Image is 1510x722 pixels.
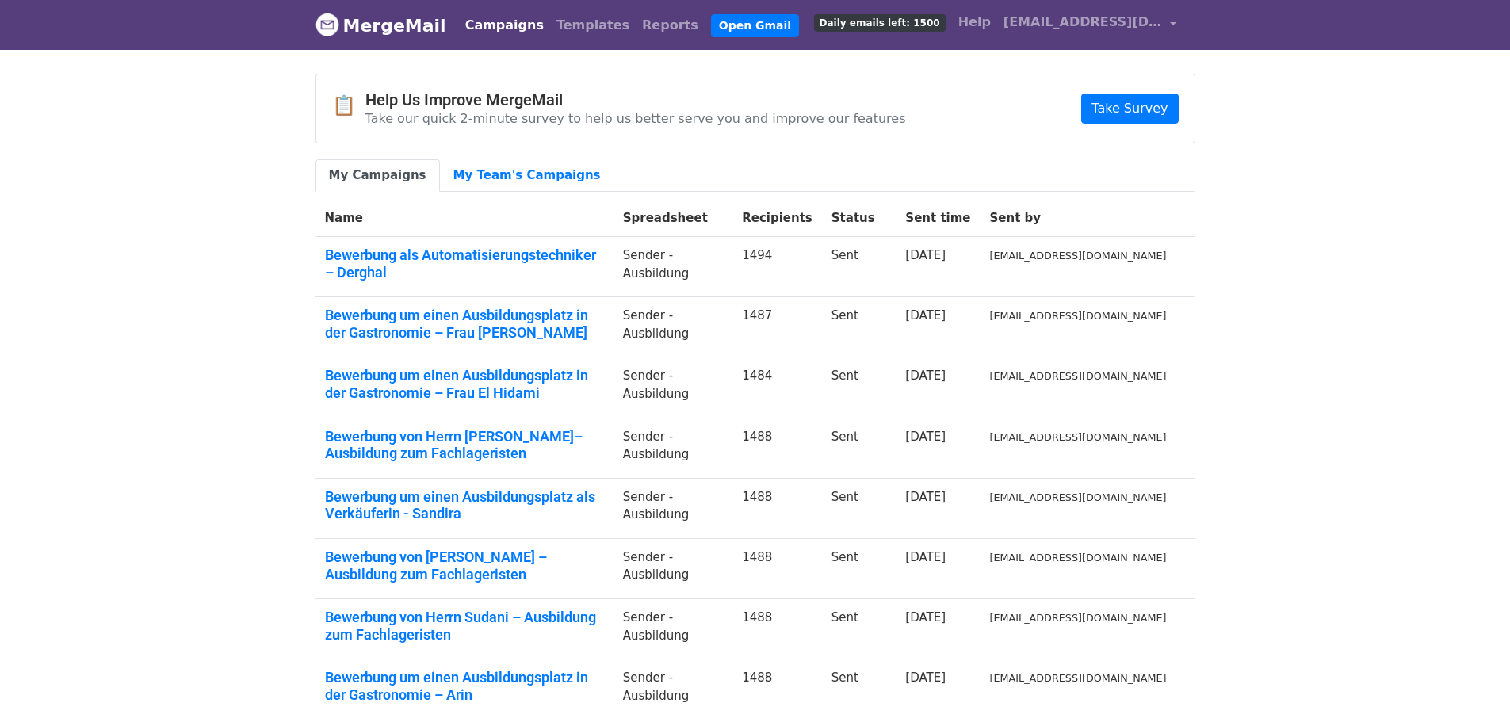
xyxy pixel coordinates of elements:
a: Bewerbung als Automatisierungstechniker – Derghal [325,246,604,281]
a: Bewerbung um einen Ausbildungsplatz in der Gastronomie – Frau [PERSON_NAME] [325,307,604,341]
a: My Team's Campaigns [440,159,614,192]
td: 1488 [732,478,822,538]
td: 1488 [732,418,822,478]
a: Bewerbung um einen Ausbildungsplatz als Verkäuferin - Sandira [325,488,604,522]
span: [EMAIL_ADDRESS][DOMAIN_NAME] [1003,13,1162,32]
a: Bewerbung von Herrn [PERSON_NAME]– Ausbildung zum Fachlageristen [325,428,604,462]
td: 1488 [732,659,822,720]
th: Spreadsheet [614,200,732,237]
td: Sent [822,237,896,297]
a: [DATE] [905,430,946,444]
td: Sender -Ausbildung [614,659,732,720]
p: Take our quick 2-minute survey to help us better serve you and improve our features [365,110,906,127]
td: Sent [822,418,896,478]
a: [DATE] [905,308,946,323]
a: Bewerbung um einen Ausbildungsplatz in der Gastronomie – Frau El Hidami [325,367,604,401]
th: Name [315,200,614,237]
small: [EMAIL_ADDRESS][DOMAIN_NAME] [990,431,1167,443]
a: [DATE] [905,550,946,564]
th: Recipients [732,200,822,237]
td: Sender -Ausbildung [614,237,732,297]
a: Help [952,6,997,38]
a: [DATE] [905,369,946,383]
a: Bewerbung um einen Ausbildungsplatz in der Gastronomie – Arin [325,669,604,703]
td: Sender -Ausbildung [614,357,732,418]
a: [DATE] [905,248,946,262]
td: Sender -Ausbildung [614,297,732,357]
a: [DATE] [905,610,946,625]
a: Campaigns [459,10,550,41]
td: Sent [822,659,896,720]
td: Sent [822,599,896,659]
td: Sender -Ausbildung [614,538,732,598]
a: Take Survey [1081,94,1178,124]
td: Sender -Ausbildung [614,478,732,538]
a: Bewerbung von Herrn Sudani – Ausbildung zum Fachlageristen [325,609,604,643]
a: Bewerbung von [PERSON_NAME] – Ausbildung zum Fachlageristen [325,548,604,583]
td: Sender -Ausbildung [614,599,732,659]
a: [EMAIL_ADDRESS][DOMAIN_NAME] [997,6,1183,44]
td: 1484 [732,357,822,418]
th: Sent by [981,200,1176,237]
a: My Campaigns [315,159,440,192]
a: Templates [550,10,636,41]
a: [DATE] [905,670,946,685]
h4: Help Us Improve MergeMail [365,90,906,109]
td: Sender -Ausbildung [614,418,732,478]
td: Sent [822,297,896,357]
td: Sent [822,357,896,418]
span: Daily emails left: 1500 [814,14,946,32]
td: 1494 [732,237,822,297]
small: [EMAIL_ADDRESS][DOMAIN_NAME] [990,310,1167,322]
td: 1488 [732,599,822,659]
a: MergeMail [315,9,446,42]
td: Sent [822,478,896,538]
img: MergeMail logo [315,13,339,36]
td: 1488 [732,538,822,598]
small: [EMAIL_ADDRESS][DOMAIN_NAME] [990,552,1167,563]
td: 1487 [732,297,822,357]
a: Open Gmail [711,14,799,37]
a: [DATE] [905,490,946,504]
small: [EMAIL_ADDRESS][DOMAIN_NAME] [990,250,1167,262]
small: [EMAIL_ADDRESS][DOMAIN_NAME] [990,672,1167,684]
span: 📋 [332,94,365,117]
small: [EMAIL_ADDRESS][DOMAIN_NAME] [990,370,1167,382]
a: Reports [636,10,705,41]
th: Sent time [896,200,980,237]
th: Status [822,200,896,237]
td: Sent [822,538,896,598]
a: Daily emails left: 1500 [808,6,952,38]
small: [EMAIL_ADDRESS][DOMAIN_NAME] [990,612,1167,624]
small: [EMAIL_ADDRESS][DOMAIN_NAME] [990,491,1167,503]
